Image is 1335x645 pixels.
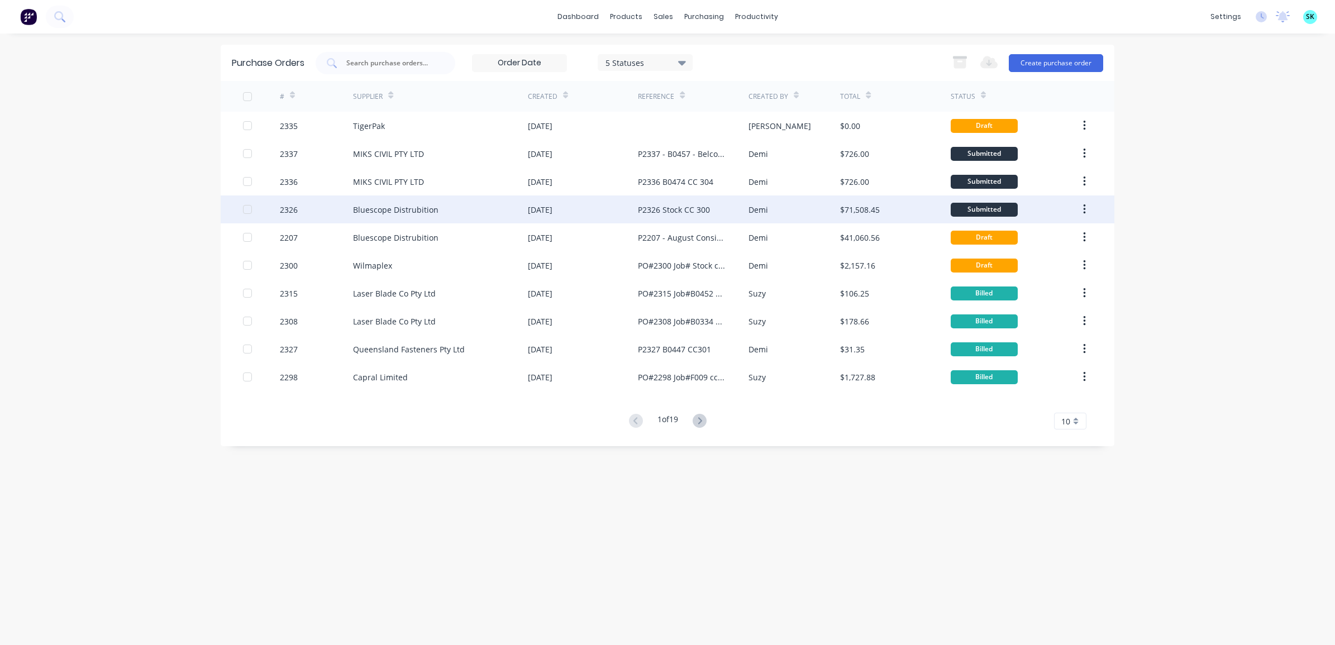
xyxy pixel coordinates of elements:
[840,92,860,102] div: Total
[353,343,465,355] div: Queensland Fasteners Pty Ltd
[638,343,711,355] div: P2327 B0447 CC301
[840,316,869,327] div: $178.66
[473,55,566,71] input: Order Date
[528,371,552,383] div: [DATE]
[748,232,768,243] div: Demi
[280,204,298,216] div: 2326
[280,343,298,355] div: 2327
[638,92,674,102] div: Reference
[353,371,408,383] div: Capral Limited
[638,260,726,271] div: PO#2300 Job# Stock cc#230
[951,147,1018,161] div: Submitted
[840,343,865,355] div: $31.35
[748,343,768,355] div: Demi
[353,176,424,188] div: MIKS CIVIL PTY LTD
[748,316,766,327] div: Suzy
[748,176,768,188] div: Demi
[951,342,1018,356] div: Billed
[528,204,552,216] div: [DATE]
[748,92,788,102] div: Created By
[280,92,284,102] div: #
[638,371,726,383] div: PO#2298 Job#F009 cc#302
[840,176,869,188] div: $726.00
[528,260,552,271] div: [DATE]
[638,288,726,299] div: PO#2315 Job#B0452 cc#302
[1009,54,1103,72] button: Create purchase order
[951,92,975,102] div: Status
[1061,415,1070,427] span: 10
[748,204,768,216] div: Demi
[528,148,552,160] div: [DATE]
[528,232,552,243] div: [DATE]
[1205,8,1247,25] div: settings
[748,288,766,299] div: Suzy
[232,56,304,70] div: Purchase Orders
[604,8,648,25] div: products
[280,176,298,188] div: 2336
[638,148,726,160] div: P2337 - B0457 - Belcorp - CC304
[951,119,1018,133] div: Draft
[638,316,726,327] div: PO#2308 Job#B0334 cc#302
[345,58,438,69] input: Search purchase orders...
[951,175,1018,189] div: Submitted
[951,370,1018,384] div: Billed
[280,232,298,243] div: 2207
[951,259,1018,273] div: Draft
[951,314,1018,328] div: Billed
[748,371,766,383] div: Suzy
[951,231,1018,245] div: Draft
[840,232,880,243] div: $41,060.56
[20,8,37,25] img: Factory
[840,120,860,132] div: $0.00
[638,204,710,216] div: P2326 Stock CC 300
[353,148,424,160] div: MIKS CIVIL PTY LTD
[353,92,383,102] div: Supplier
[353,120,385,132] div: TigerPak
[840,204,880,216] div: $71,508.45
[528,120,552,132] div: [DATE]
[528,288,552,299] div: [DATE]
[638,176,713,188] div: P2336 B0474 CC 304
[280,316,298,327] div: 2308
[280,371,298,383] div: 2298
[280,120,298,132] div: 2335
[679,8,730,25] div: purchasing
[353,288,436,299] div: Laser Blade Co Pty Ltd
[528,343,552,355] div: [DATE]
[840,371,875,383] div: $1,727.88
[951,286,1018,300] div: Billed
[951,203,1018,217] div: Submitted
[280,288,298,299] div: 2315
[528,176,552,188] div: [DATE]
[657,413,678,429] div: 1 of 19
[638,232,726,243] div: P2207 - August Consignment
[1306,12,1314,22] span: SK
[353,260,392,271] div: Wilmaplex
[280,148,298,160] div: 2337
[648,8,679,25] div: sales
[552,8,604,25] a: dashboard
[353,232,438,243] div: Bluescope Distrubition
[748,260,768,271] div: Demi
[528,316,552,327] div: [DATE]
[353,316,436,327] div: Laser Blade Co Pty Ltd
[353,204,438,216] div: Bluescope Distrubition
[280,260,298,271] div: 2300
[840,288,869,299] div: $106.25
[840,260,875,271] div: $2,157.16
[748,148,768,160] div: Demi
[730,8,784,25] div: productivity
[748,120,811,132] div: [PERSON_NAME]
[840,148,869,160] div: $726.00
[528,92,557,102] div: Created
[605,56,685,68] div: 5 Statuses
